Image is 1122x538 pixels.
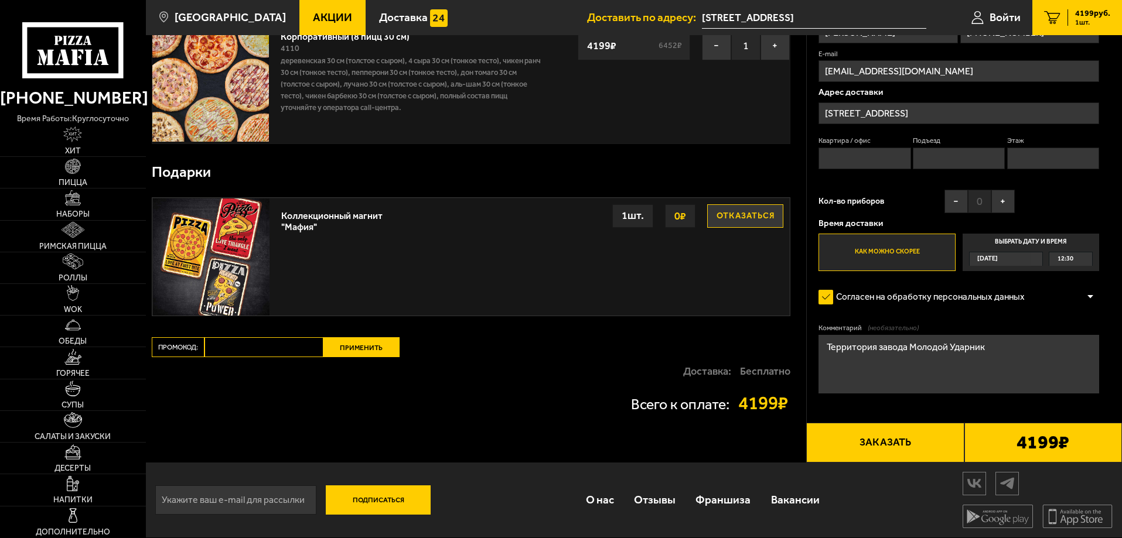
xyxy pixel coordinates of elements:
input: @ [819,60,1099,82]
button: Применить [323,337,400,357]
span: Наборы [56,210,90,218]
span: 4199 руб. [1075,9,1110,18]
a: Коллекционный магнит "Мафия"Отказаться0₽1шт. [152,198,790,315]
b: 4199 ₽ [1017,433,1069,452]
span: 1 [731,31,760,60]
button: Заказать [806,423,964,462]
label: Согласен на обработку персональных данных [819,286,1036,309]
p: Деревенская 30 см (толстое с сыром), 4 сыра 30 см (тонкое тесто), Чикен Ранч 30 см (тонкое тесто)... [281,55,541,114]
a: Отзывы [624,481,686,519]
a: Франшиза [686,481,760,519]
label: Как можно скорее [819,234,955,271]
a: Вакансии [761,481,830,519]
span: Хит [65,147,81,155]
h3: Подарки [152,165,211,180]
span: 0 [968,190,991,213]
span: 1 шт. [1075,19,1110,26]
span: 4110 [281,43,299,53]
div: Коллекционный магнит "Мафия" [281,204,390,232]
strong: 0 ₽ [671,205,689,227]
input: Укажите ваш e-mail для рассылки [155,485,316,515]
span: Супы [62,401,84,409]
span: Доставка [379,12,428,23]
span: Кол-во приборов [819,197,884,205]
span: Обеды [59,337,87,345]
span: Десерты [54,464,91,472]
span: Напитки [53,496,93,504]
label: Этаж [1007,136,1099,146]
span: Римская пицца [39,242,107,251]
label: Комментарий [819,323,1099,333]
button: − [702,31,731,60]
span: (необязательно) [868,323,919,333]
span: Горячее [56,369,90,378]
p: Всего к оплате: [631,397,729,412]
div: 1 шт. [612,204,653,228]
label: Выбрать дату и время [963,234,1099,271]
button: Отказаться [707,204,783,228]
strong: 4199 ₽ [738,394,791,413]
span: Войти [990,12,1021,23]
img: tg [996,473,1018,494]
strong: 4199 ₽ [584,35,619,57]
label: Подъезд [913,136,1005,146]
span: [DATE] [977,252,998,266]
a: Корпоративный (8 пицц 30 см) [281,28,421,42]
button: − [944,190,968,213]
span: Дополнительно [36,528,110,536]
span: Доставить по адресу: [587,12,702,23]
span: Россия, Санкт-Петербург, Глухоозёрское шоссе, 12З [702,7,926,29]
p: Доставка: [683,366,731,376]
button: + [991,190,1015,213]
span: [GEOGRAPHIC_DATA] [175,12,286,23]
span: Пицца [59,179,87,187]
img: vk [963,473,985,494]
p: Адрес доставки [819,88,1099,97]
label: Промокод: [152,337,204,357]
button: + [760,31,790,60]
strong: Бесплатно [740,366,790,376]
button: Подписаться [326,485,431,515]
input: Ваш адрес доставки [702,7,926,29]
s: 6452 ₽ [657,42,684,50]
img: 15daf4d41897b9f0e9f617042186c801.svg [430,9,448,27]
span: WOK [64,306,82,314]
label: E-mail [819,49,1099,59]
label: Квартира / офис [819,136,910,146]
a: О нас [575,481,623,519]
span: Акции [313,12,352,23]
p: Время доставки [819,219,1099,228]
span: Салаты и закуски [35,433,111,441]
span: Роллы [59,274,87,282]
span: 12:30 [1058,252,1073,266]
